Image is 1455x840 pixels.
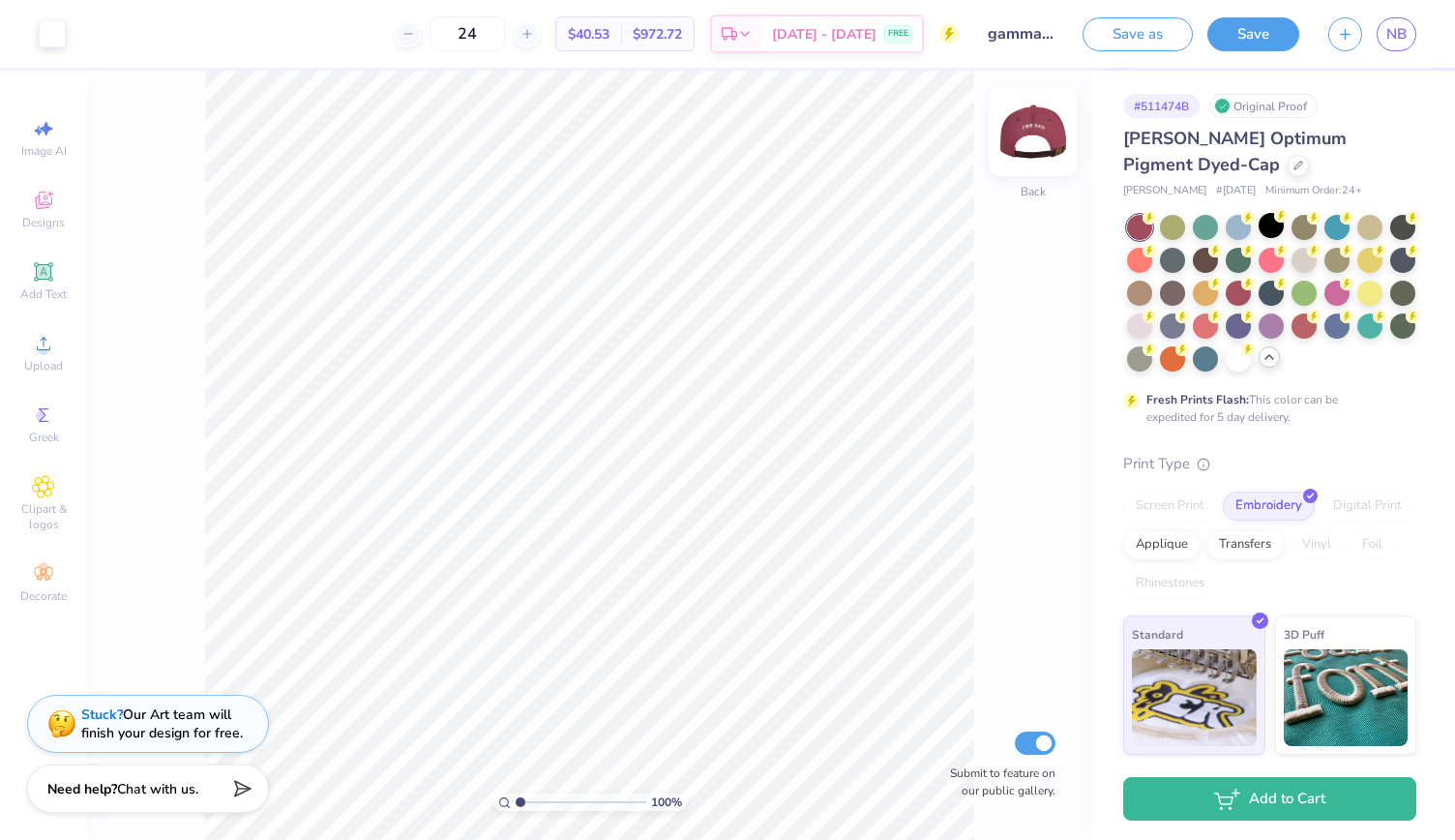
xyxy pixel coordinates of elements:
div: Digital Print [1321,492,1414,521]
strong: Need help? [47,780,117,798]
span: Decorate [20,588,67,604]
div: Screen Print [1123,492,1217,521]
input: – – [430,16,505,51]
span: Standard [1132,624,1183,645]
strong: Stuck? [81,705,123,724]
div: Print Type [1123,453,1416,475]
div: Transfers [1206,530,1284,559]
a: NB [1377,17,1416,51]
div: Applique [1123,530,1201,559]
span: # [DATE] [1216,183,1256,199]
span: FREE [888,27,908,41]
div: # 511474B [1123,94,1200,118]
div: Original Proof [1209,94,1318,118]
span: [PERSON_NAME] Optimum Pigment Dyed-Cap [1123,127,1347,176]
strong: Fresh Prints Flash: [1146,392,1249,407]
div: Our Art team will finish your design for free. [81,705,243,742]
div: This color can be expedited for 5 day delivery. [1146,391,1384,426]
span: Clipart & logos [10,501,77,532]
img: Back [995,93,1072,170]
button: Save as [1083,17,1193,51]
span: 100 % [651,794,682,811]
input: Untitled Design [973,15,1068,53]
div: Embroidery [1223,492,1315,521]
span: Upload [24,358,63,374]
div: Back [1021,183,1046,200]
div: Foil [1350,530,1395,559]
span: Designs [22,215,65,230]
span: Greek [29,430,59,445]
button: Add to Cart [1123,777,1416,821]
span: Image AI [21,143,67,159]
span: $972.72 [633,24,682,45]
span: Minimum Order: 24 + [1265,183,1362,199]
span: $40.53 [568,24,609,45]
span: 3D Puff [1284,624,1324,645]
div: Vinyl [1290,530,1344,559]
img: 3D Puff [1284,649,1409,746]
span: NB [1386,23,1407,45]
img: Standard [1132,649,1257,746]
span: Chat with us. [117,780,198,798]
span: [DATE] - [DATE] [772,24,876,45]
div: Rhinestones [1123,569,1217,598]
label: Submit to feature on our public gallery. [939,765,1055,799]
span: [PERSON_NAME] [1123,183,1206,199]
span: Add Text [20,286,67,302]
button: Save [1207,17,1299,51]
